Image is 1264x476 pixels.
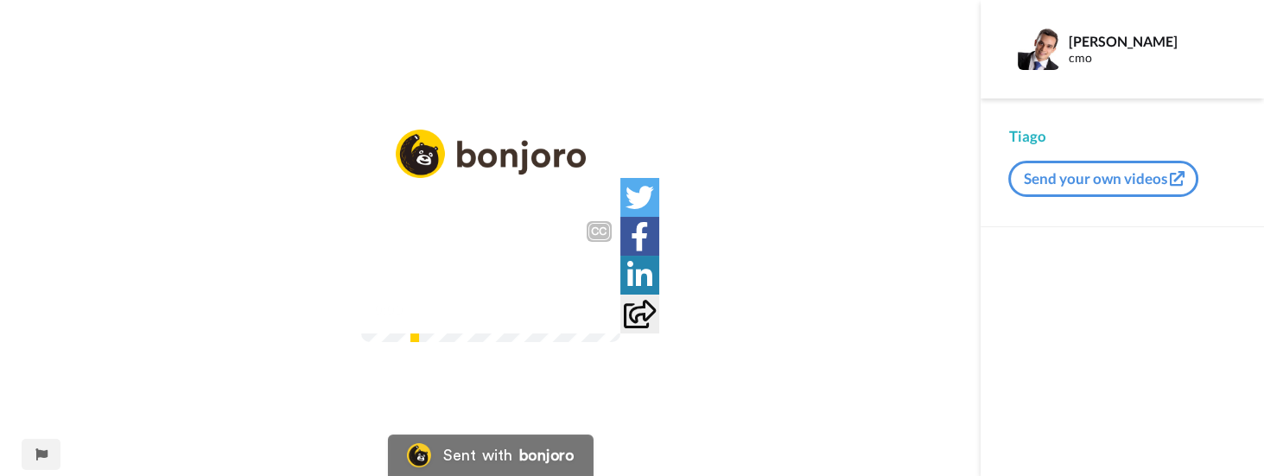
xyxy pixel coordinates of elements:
span: 0:00 [373,299,403,320]
div: CC [588,223,610,240]
img: Bonjoro Logo [407,443,431,467]
span: / [407,299,413,320]
div: [PERSON_NAME] [1068,33,1235,49]
img: logo_full.png [396,130,586,179]
a: Bonjoro LogoSent withbonjoro [388,435,594,476]
img: Profile Image [1018,29,1059,70]
div: cmo [1068,51,1235,66]
div: bonjoro [519,447,575,463]
button: Send your own videos [1008,161,1198,197]
span: 10:06 [416,299,447,320]
div: Sent with [443,447,512,463]
img: Full screen [588,301,605,318]
div: Tiago [1008,126,1236,147]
